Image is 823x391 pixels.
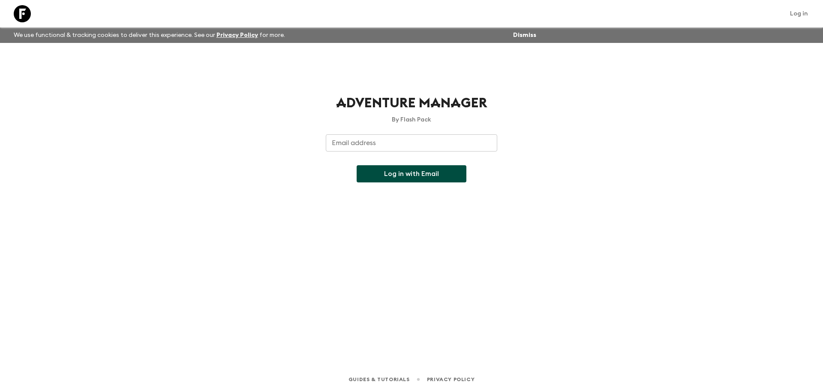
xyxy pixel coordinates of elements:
[427,375,475,384] a: Privacy Policy
[785,8,813,20] a: Log in
[216,32,258,38] a: Privacy Policy
[511,29,538,41] button: Dismiss
[326,115,497,124] p: By Flash Pack
[10,27,288,43] p: We use functional & tracking cookies to deliver this experience. See our for more.
[357,165,466,182] button: Log in with Email
[348,375,410,384] a: Guides & Tutorials
[326,94,497,112] h1: Adventure Manager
